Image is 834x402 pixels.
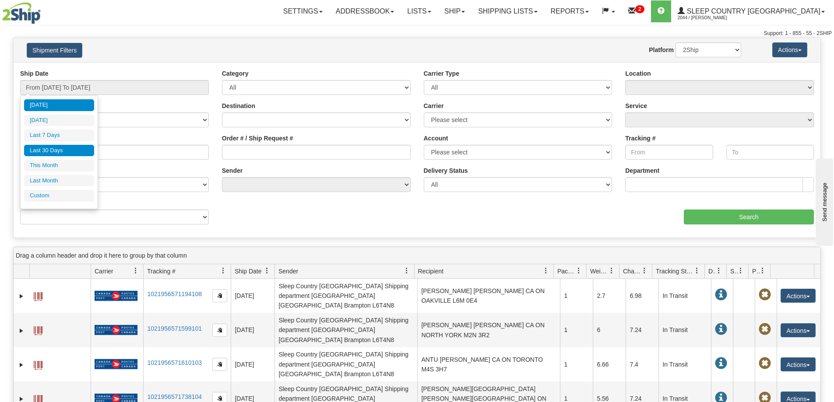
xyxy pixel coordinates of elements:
td: 2.7 [593,279,626,313]
td: 7.24 [626,313,658,347]
div: grid grouping header [14,247,820,264]
span: In Transit [715,289,727,301]
sup: 2 [635,5,644,13]
td: [PERSON_NAME] [PERSON_NAME] CA ON OAKVILLE L6M 0E4 [417,279,560,313]
td: Sleep Country [GEOGRAPHIC_DATA] Shipping department [GEOGRAPHIC_DATA] [GEOGRAPHIC_DATA] Brampton ... [274,347,417,381]
button: Copy to clipboard [212,358,227,371]
img: 20 - Canada Post [95,359,137,370]
a: Shipment Issues filter column settings [733,263,748,278]
div: Support: 1 - 855 - 55 - 2SHIP [2,30,832,37]
label: Sender [222,166,243,175]
td: [PERSON_NAME] [PERSON_NAME] CA ON NORTH YORK M2N 3R2 [417,313,560,347]
label: Location [625,69,651,78]
a: 1021956571610103 [147,359,202,366]
span: In Transit [715,323,727,336]
label: Service [625,101,647,110]
td: 6 [593,313,626,347]
td: 7.4 [626,347,658,381]
td: 6.66 [593,347,626,381]
label: Platform [649,45,674,54]
a: 2 [622,0,651,22]
label: Department [625,166,659,175]
label: Order # / Ship Request # [222,134,293,143]
label: Carrier Type [424,69,459,78]
button: Copy to clipboard [212,289,227,302]
td: Sleep Country [GEOGRAPHIC_DATA] Shipping department [GEOGRAPHIC_DATA] [GEOGRAPHIC_DATA] Brampton ... [274,313,417,347]
a: Expand [17,292,26,301]
a: Label [34,322,42,336]
span: Sleep Country [GEOGRAPHIC_DATA] [685,7,820,15]
a: Label [34,357,42,371]
span: Pickup Status [752,267,760,276]
li: Last 7 Days [24,129,94,141]
label: Account [424,134,448,143]
button: Actions [781,289,816,303]
img: logo2044.jpg [2,2,41,24]
span: Sender [278,267,298,276]
a: Expand [17,326,26,335]
span: 2044 / [PERSON_NAME] [678,14,743,22]
button: Actions [772,42,807,57]
li: Custom [24,190,94,202]
input: To [726,145,814,160]
label: Delivery Status [424,166,468,175]
li: This Month [24,160,94,171]
button: Actions [781,357,816,371]
td: 1 [560,313,593,347]
div: Send message [7,7,81,14]
td: In Transit [658,313,711,347]
a: Carrier filter column settings [128,263,143,278]
td: [DATE] [231,347,274,381]
li: Last Month [24,175,94,187]
label: Destination [222,101,255,110]
span: Ship Date [235,267,261,276]
a: Tracking Status filter column settings [690,263,704,278]
td: [DATE] [231,313,274,347]
a: Delivery Status filter column settings [711,263,726,278]
button: Copy to clipboard [212,324,227,337]
span: Tracking # [147,267,176,276]
label: Category [222,69,249,78]
a: Sleep Country [GEOGRAPHIC_DATA] 2044 / [PERSON_NAME] [671,0,831,22]
input: From [625,145,713,160]
span: Shipment Issues [730,267,738,276]
button: Actions [781,323,816,337]
a: Weight filter column settings [604,263,619,278]
a: Sender filter column settings [399,263,414,278]
span: In Transit [715,357,727,370]
span: Delivery Status [708,267,716,276]
a: Ship Date filter column settings [260,263,274,278]
img: 20 - Canada Post [95,290,137,301]
label: Ship Date [20,69,49,78]
td: 1 [560,279,593,313]
td: ANTU [PERSON_NAME] CA ON TORONTO M4S 3H7 [417,347,560,381]
a: Label [34,288,42,302]
button: Shipment Filters [27,43,82,58]
a: 1021956571194108 [147,290,202,297]
iframe: chat widget [814,156,833,245]
td: [DATE] [231,279,274,313]
td: Sleep Country [GEOGRAPHIC_DATA] Shipping department [GEOGRAPHIC_DATA] [GEOGRAPHIC_DATA] Brampton ... [274,279,417,313]
a: Recipient filter column settings [538,263,553,278]
span: Pickup Not Assigned [759,357,771,370]
a: 1021956571738104 [147,393,202,400]
td: In Transit [658,279,711,313]
span: Tracking Status [656,267,694,276]
span: Recipient [418,267,443,276]
a: Settings [277,0,329,22]
span: Pickup Not Assigned [759,323,771,336]
a: Addressbook [329,0,401,22]
td: 6.98 [626,279,658,313]
a: Pickup Status filter column settings [755,263,770,278]
span: Pickup Not Assigned [759,289,771,301]
span: Packages [557,267,576,276]
img: 20 - Canada Post [95,325,137,336]
li: [DATE] [24,99,94,111]
li: [DATE] [24,115,94,126]
label: Tracking # [625,134,655,143]
a: 1021956571599101 [147,325,202,332]
label: Carrier [424,101,444,110]
td: In Transit [658,347,711,381]
li: Last 30 Days [24,145,94,157]
a: Ship [438,0,472,22]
